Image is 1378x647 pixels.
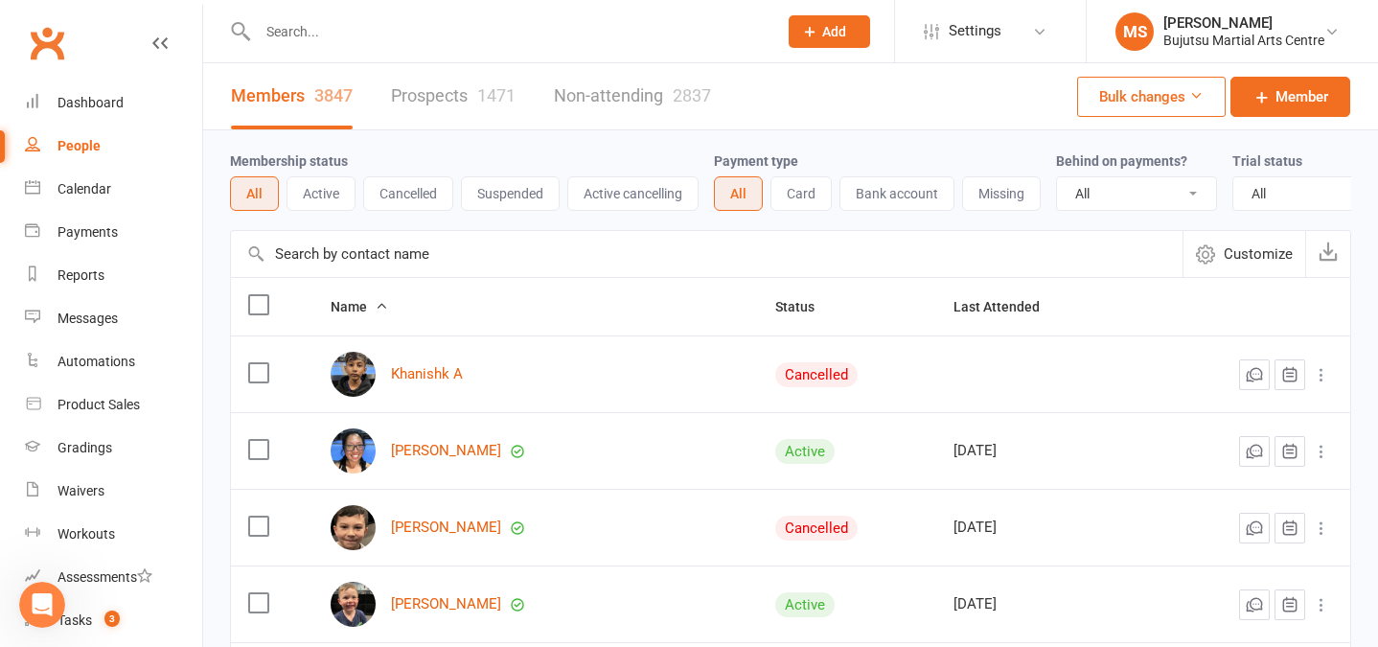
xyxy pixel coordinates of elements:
[953,596,1137,612] div: [DATE]
[953,443,1137,459] div: [DATE]
[391,596,501,612] a: [PERSON_NAME]
[57,267,104,283] div: Reports
[775,299,836,314] span: Status
[57,224,118,240] div: Payments
[331,582,376,627] img: Liam
[231,63,353,129] a: Members3847
[714,153,798,169] label: Payment type
[822,24,846,39] span: Add
[391,63,516,129] a: Prospects1471
[461,176,560,211] button: Suspended
[775,439,835,464] div: Active
[300,8,336,44] button: Home
[55,11,85,41] img: Profile image for Emily
[23,19,71,67] a: Clubworx
[775,592,835,617] div: Active
[1230,77,1350,117] a: Member
[1115,12,1154,51] div: MS
[93,10,218,24] h1: [PERSON_NAME]
[336,8,371,42] div: Close
[567,176,699,211] button: Active cancelling
[363,176,453,211] button: Cancelled
[25,556,202,599] a: Assessments
[57,311,118,326] div: Messages
[16,460,367,493] textarea: Message…
[25,340,202,383] a: Automations
[231,231,1183,277] input: Search by contact name
[19,582,65,628] iframe: Intercom live chat
[953,295,1061,318] button: Last Attended
[673,85,711,105] div: 2837
[775,516,858,541] div: Cancelled
[25,81,202,125] a: Dashboard
[775,362,858,387] div: Cancelled
[25,168,202,211] a: Calendar
[93,24,177,43] p: Active [DATE]
[1183,231,1305,277] button: Customize
[39,134,70,165] img: Profile image for Emily
[57,569,152,585] div: Assessments
[252,18,764,45] input: Search...
[391,366,463,382] a: Khanishk A
[12,8,49,44] button: go back
[57,612,92,628] div: Tasks
[57,138,101,153] div: People
[57,440,112,455] div: Gradings
[122,500,137,516] button: Start recording
[789,15,870,48] button: Add
[57,181,111,196] div: Calendar
[331,352,376,397] img: Khanishk
[949,10,1001,53] span: Settings
[25,513,202,556] a: Workouts
[331,295,388,318] button: Name
[331,505,376,550] img: Andre
[839,176,954,211] button: Bank account
[1077,77,1226,117] button: Bulk changes
[60,500,76,516] button: Gif picker
[25,470,202,513] a: Waivers
[953,299,1061,314] span: Last Attended
[25,125,202,168] a: People
[477,85,516,105] div: 1471
[391,443,501,459] a: [PERSON_NAME]
[775,295,836,318] button: Status
[104,611,120,627] span: 3
[714,176,763,211] button: All
[953,520,1137,536] div: [DATE]
[331,428,376,474] img: Jermaine
[25,211,202,254] a: Payments
[25,599,202,642] a: Tasks 3
[25,383,202,427] a: Product Sales
[57,354,135,369] div: Automations
[15,110,368,308] div: Emily says…
[1163,14,1324,32] div: [PERSON_NAME]
[314,85,353,105] div: 3847
[91,500,106,516] button: Upload attachment
[25,297,202,340] a: Messages
[770,176,832,211] button: Card
[962,176,1041,211] button: Missing
[25,254,202,297] a: Reports
[57,483,104,498] div: Waivers
[230,153,348,169] label: Membership status
[15,110,368,285] div: Profile image for Emily[PERSON_NAME]from Clubworx
[554,63,711,129] a: Non-attending2837
[189,142,280,156] span: from Clubworx
[1275,85,1328,108] span: Member
[1163,32,1324,49] div: Bujutsu Martial Arts Centre
[329,493,359,523] button: Send a message…
[1232,153,1302,169] label: Trial status
[287,176,356,211] button: Active
[30,500,45,516] button: Emoji picker
[25,427,202,470] a: Gradings
[391,520,501,536] a: [PERSON_NAME]
[57,526,115,542] div: Workouts
[1056,153,1187,169] label: Behind on payments?
[85,142,189,156] span: [PERSON_NAME]
[57,397,140,412] div: Product Sales
[1224,243,1293,266] span: Customize
[331,299,388,314] span: Name
[57,95,124,110] div: Dashboard
[230,176,279,211] button: All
